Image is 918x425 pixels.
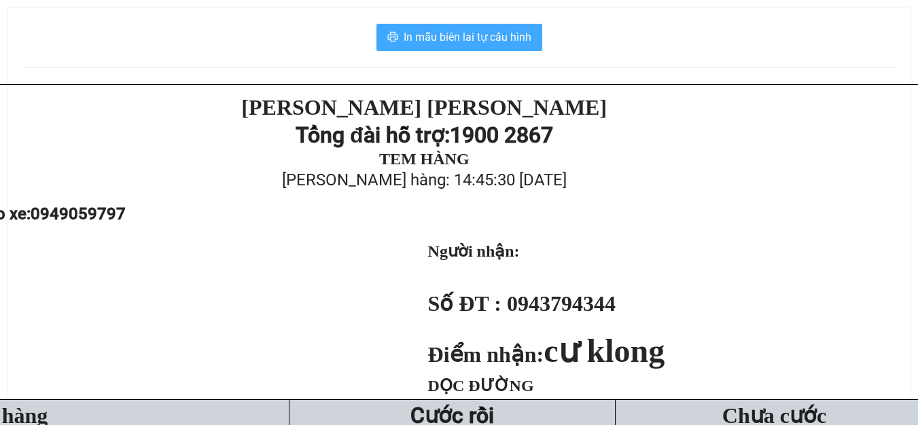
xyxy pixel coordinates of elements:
span: 0943794344 [507,291,616,316]
span: printer [387,31,398,44]
span: 0949059797 [31,204,126,223]
strong: Tổng đài hỗ trợ: [296,122,450,148]
strong: TEM HÀNG [379,150,470,168]
strong: [PERSON_NAME] [PERSON_NAME] [241,95,607,119]
span: [PERSON_NAME] hàng: 14:45:30 [DATE] [282,170,567,189]
strong: Người nhận: [428,242,520,260]
span: cư klong [544,333,665,369]
strong: Số ĐT : [428,291,501,316]
span: DỌC ĐƯỜNG [428,377,534,394]
button: printerIn mẫu biên lai tự cấu hình [376,24,542,51]
span: In mẫu biên lai tự cấu hình [404,29,531,45]
strong: Điểm nhận: [428,342,665,367]
strong: 1900 2867 [450,122,553,148]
